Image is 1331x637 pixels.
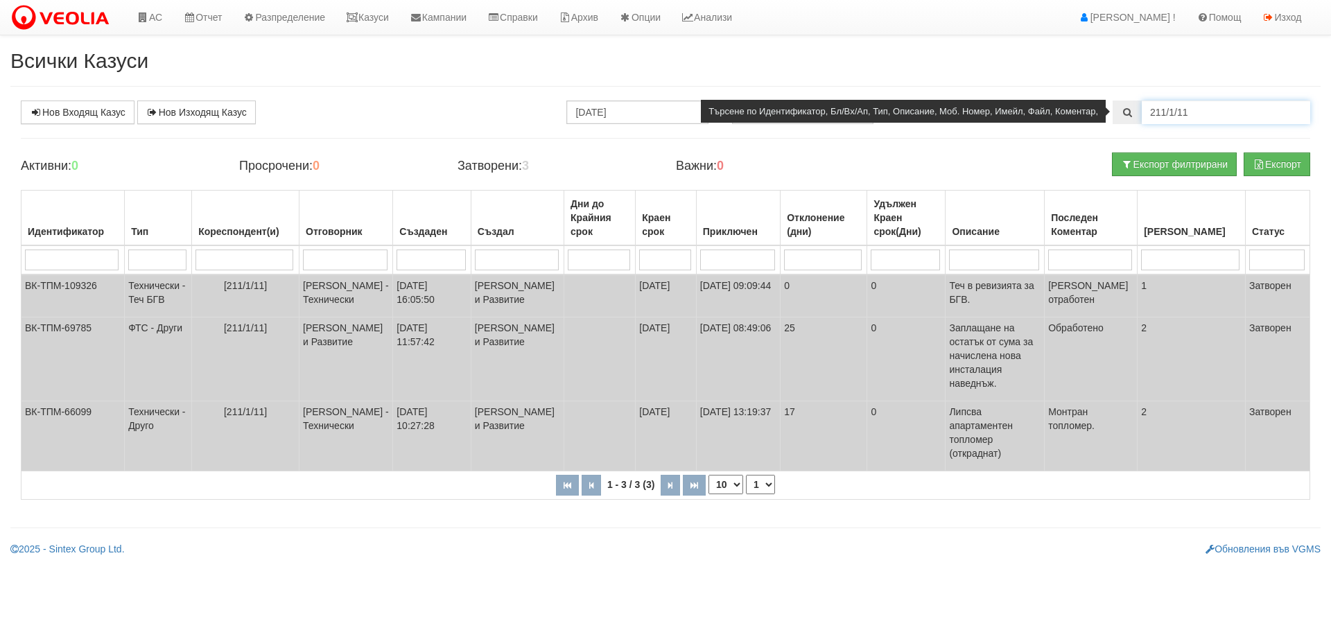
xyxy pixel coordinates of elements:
button: Предишна страница [582,475,601,496]
td: [DATE] 13:19:37 [696,401,780,471]
div: Дни до Крайния срок [568,194,632,241]
th: Краен срок: No sort applied, activate to apply an ascending sort [636,191,697,246]
th: Тип: No sort applied, activate to apply an ascending sort [125,191,192,246]
span: 1 - 3 / 3 (3) [604,479,658,490]
td: [PERSON_NAME] и Развитие [471,401,564,471]
td: 0 [867,274,946,317]
td: Затворен [1245,317,1310,401]
h4: Просрочени: [239,159,437,173]
td: [DATE] 08:49:06 [696,317,780,401]
td: 2 [1138,317,1246,401]
th: Дни до Крайния срок: No sort applied, activate to apply an ascending sort [564,191,636,246]
p: Заплащане на остатък от сума за начислена нова инсталация наведнъж. [949,321,1041,390]
p: Липсва апартаментен топломер (откраднат) [949,405,1041,460]
td: 0 [781,274,867,317]
b: 0 [71,159,78,173]
p: Теч в ревизията за БГВ. [949,279,1041,306]
td: [DATE] 10:27:28 [393,401,471,471]
span: Обработено [1048,322,1104,333]
div: Краен срок [639,208,693,241]
th: Статус: No sort applied, activate to apply an ascending sort [1245,191,1310,246]
div: Създаден [397,222,467,241]
h4: Затворени: [458,159,655,173]
td: Технически - Теч БГВ [125,274,192,317]
div: Идентификатор [25,222,121,241]
th: Идентификатор: No sort applied, activate to apply an ascending sort [21,191,125,246]
a: Нов Изходящ Казус [137,101,256,124]
div: Приключен [700,222,776,241]
b: 0 [717,159,724,173]
h2: Всички Казуси [10,49,1321,72]
button: Последна страница [683,475,706,496]
th: Описание: No sort applied, activate to apply an ascending sort [946,191,1045,246]
td: Затворен [1245,274,1310,317]
td: [PERSON_NAME] и Развитие [471,274,564,317]
select: Брой редове на страница [708,475,743,494]
a: Нов Входящ Казус [21,101,134,124]
td: ВК-ТПМ-66099 [21,401,125,471]
span: [211/1/11] [224,322,267,333]
div: Отговорник [303,222,389,241]
div: Удължен Краен срок(Дни) [871,194,941,241]
span: [PERSON_NAME] отработен [1048,280,1128,305]
button: Експорт филтрирани [1112,152,1237,176]
td: ФТС - Други [125,317,192,401]
td: 17 [781,401,867,471]
h4: Активни: [21,159,218,173]
td: 0 [867,317,946,401]
td: 1 [1138,274,1246,317]
div: [PERSON_NAME] [1141,222,1242,241]
td: [DATE] 16:05:50 [393,274,471,317]
b: 3 [522,159,529,173]
a: 2025 - Sintex Group Ltd. [10,543,125,555]
th: Приключен: No sort applied, activate to apply an ascending sort [696,191,780,246]
div: Описание [949,222,1041,241]
div: Кореспондент(и) [195,222,295,241]
button: Следваща страница [661,475,680,496]
th: Кореспондент(и): No sort applied, activate to apply an ascending sort [192,191,299,246]
select: Страница номер [746,475,775,494]
button: Експорт [1244,152,1310,176]
span: [211/1/11] [224,280,267,291]
th: Отклонение (дни): No sort applied, activate to apply an ascending sort [781,191,867,246]
div: Последен Коментар [1048,208,1133,241]
td: [DATE] 09:09:44 [696,274,780,317]
td: [DATE] [636,274,697,317]
td: [PERSON_NAME] - Технически [299,274,393,317]
td: Технически - Друго [125,401,192,471]
td: 25 [781,317,867,401]
td: Затворен [1245,401,1310,471]
td: [PERSON_NAME] и Развитие [299,317,393,401]
b: 0 [313,159,320,173]
td: ВК-ТПМ-109326 [21,274,125,317]
th: Брой Файлове: No sort applied, activate to apply an ascending sort [1138,191,1246,246]
td: 0 [867,401,946,471]
td: ВК-ТПМ-69785 [21,317,125,401]
th: Създаден: No sort applied, activate to apply an ascending sort [393,191,471,246]
a: Обновления във VGMS [1206,543,1321,555]
td: [PERSON_NAME] - Технически [299,401,393,471]
th: Създал: No sort applied, activate to apply an ascending sort [471,191,564,246]
td: [DATE] [636,401,697,471]
td: [PERSON_NAME] и Развитие [471,317,564,401]
div: Тип [128,222,188,241]
img: VeoliaLogo.png [10,3,116,33]
th: Отговорник: No sort applied, activate to apply an ascending sort [299,191,393,246]
div: Статус [1249,222,1306,241]
td: 2 [1138,401,1246,471]
th: Последен Коментар: No sort applied, activate to apply an ascending sort [1045,191,1138,246]
th: Удължен Краен срок(Дни): No sort applied, activate to apply an ascending sort [867,191,946,246]
div: Създал [475,222,560,241]
button: Първа страница [556,475,579,496]
span: [211/1/11] [224,406,267,417]
input: Търсене по Идентификатор, Бл/Вх/Ап, Тип, Описание, Моб. Номер, Имейл, Файл, Коментар, [1142,101,1310,124]
td: [DATE] 11:57:42 [393,317,471,401]
h4: Важни: [676,159,873,173]
div: Отклонение (дни) [784,208,863,241]
span: Монтран топломер. [1048,406,1095,431]
td: [DATE] [636,317,697,401]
